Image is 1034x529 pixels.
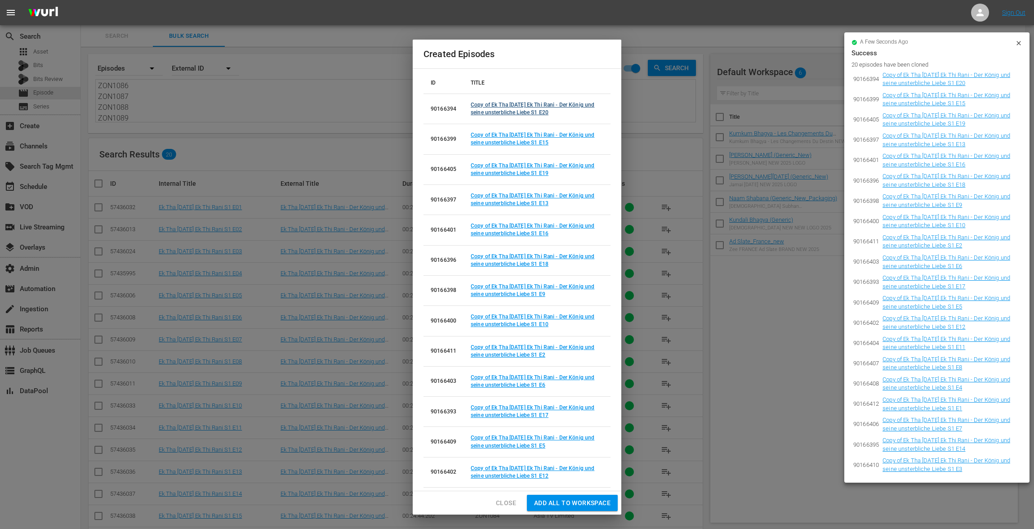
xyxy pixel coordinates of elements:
[423,184,464,215] td: 90166397
[851,170,881,191] td: 90166396
[22,2,65,23] img: ans4CAIJ8jUAAAAAAAAAAAAAAAAAAAAAAAAgQb4GAAAAAAAAAAAAAAAAAAAAAAAAJMjXAAAAAAAAAAAAAAAAAAAAAAAAgAT5G...
[882,72,1010,87] a: Copy of Ek Tha [DATE] Ek Thi Rani - Der König und seine unsterbliche Liebe S1 E20
[423,306,464,336] td: 90166400
[471,132,594,146] a: Copy of Ek Tha [DATE] Ek Thi Rani - Der König und seine unsterbliche Liebe S1 E15
[851,90,881,110] td: 90166399
[534,498,611,509] span: Add all to Workspace
[882,417,1010,432] a: Copy of Ek Tha [DATE] Ek Thi Rani - Der König und seine unsterbliche Liebe S1 E7
[882,336,1010,351] a: Copy of Ek Tha [DATE] Ek Thi Rani - Der König und seine unsterbliche Liebe S1 E11
[851,455,881,475] td: 90166410
[882,214,1010,229] a: Copy of Ek Tha [DATE] Ek Thi Rani - Der König und seine unsterbliche Liebe S1 E10
[882,396,1010,412] a: Copy of Ek Tha [DATE] Ek Thi Rani - Der König und seine unsterbliche Liebe S1 E1
[882,437,1010,452] a: Copy of Ek Tha [DATE] Ek Thi Rani - Der König und seine unsterbliche Liebe S1 E14
[851,374,881,394] td: 90166408
[489,495,523,511] button: Close
[423,94,464,124] td: 90166394
[423,124,464,154] td: 90166399
[471,465,594,479] a: Copy of Ek Tha [DATE] Ek Thi Rani - Der König und seine unsterbliche Liebe S1 E12
[882,234,1010,249] a: Copy of Ek Tha [DATE] Ek Thi Rani - Der König und seine unsterbliche Liebe S1 E2
[527,495,618,511] button: Add all to Workspace
[851,110,881,130] td: 90166405
[882,173,1010,188] a: Copy of Ek Tha [DATE] Ek Thi Rani - Der König und seine unsterbliche Liebe S1 E18
[464,72,611,94] th: TITLE
[851,232,881,252] td: 90166411
[851,414,881,435] td: 90166406
[882,356,1010,371] a: Copy of Ek Tha [DATE] Ek Thi Rani - Der König und seine unsterbliche Liebe S1 E8
[851,333,881,354] td: 90166404
[423,366,464,396] td: 90166403
[851,69,881,90] td: 90166394
[851,292,881,313] td: 90166409
[423,154,464,184] td: 90166405
[471,344,594,358] a: Copy of Ek Tha [DATE] Ek Thi Rani - Der König und seine unsterbliche Liebe S1 E2
[471,162,594,176] a: Copy of Ek Tha [DATE] Ek Thi Rani - Der König und seine unsterbliche Liebe S1 E19
[860,39,908,46] span: a few seconds ago
[882,376,1010,391] a: Copy of Ek Tha [DATE] Ek Thi Rani - Der König und seine unsterbliche Liebe S1 E4
[851,435,881,455] td: 90166395
[851,272,881,292] td: 90166393
[1002,9,1025,16] a: Sign Out
[471,193,594,206] a: Copy of Ek Tha [DATE] Ek Thi Rani - Der König und seine unsterbliche Liebe S1 E13
[851,191,881,211] td: 90166398
[882,295,1010,310] a: Copy of Ek Tha [DATE] Ek Thi Rani - Der König und seine unsterbliche Liebe S1 E5
[851,252,881,272] td: 90166403
[882,457,1010,472] a: Copy of Ek Tha [DATE] Ek Thi Rani - Der König und seine unsterbliche Liebe S1 E3
[882,112,1010,127] a: Copy of Ek Tha [DATE] Ek Thi Rani - Der König und seine unsterbliche Liebe S1 E19
[423,215,464,245] td: 90166401
[851,60,1013,69] div: 20 episodes have been cloned
[882,92,1010,107] a: Copy of Ek Tha [DATE] Ek Thi Rani - Der König und seine unsterbliche Liebe S1 E15
[423,47,611,61] h2: Created Episodes
[851,150,881,170] td: 90166401
[423,275,464,305] td: 90166398
[882,315,1010,330] a: Copy of Ek Tha [DATE] Ek Thi Rani - Der König und seine unsterbliche Liebe S1 E12
[471,102,594,116] a: Copy of Ek Tha [DATE] Ek Thi Rani - Der König und seine unsterbliche Liebe S1 E20
[423,397,464,427] td: 90166393
[471,374,594,388] a: Copy of Ek Tha [DATE] Ek Thi Rani - Der König und seine unsterbliche Liebe S1 E6
[471,404,594,418] a: Copy of Ek Tha [DATE] Ek Thi Rani - Der König und seine unsterbliche Liebe S1 E17
[882,132,1010,148] a: Copy of Ek Tha [DATE] Ek Thi Rani - Der König und seine unsterbliche Liebe S1 E13
[882,254,1010,269] a: Copy of Ek Tha [DATE] Ek Thi Rani - Der König und seine unsterbliche Liebe S1 E6
[471,253,594,267] a: Copy of Ek Tha [DATE] Ek Thi Rani - Der König und seine unsterbliche Liebe S1 E18
[882,274,1010,290] a: Copy of Ek Tha [DATE] Ek Thi Rani - Der König und seine unsterbliche Liebe S1 E17
[851,211,881,232] td: 90166400
[471,283,594,297] a: Copy of Ek Tha [DATE] Ek Thi Rani - Der König und seine unsterbliche Liebe S1 E9
[5,7,16,18] span: menu
[423,72,464,94] th: ID
[471,223,594,237] a: Copy of Ek Tha [DATE] Ek Thi Rani - Der König und seine unsterbliche Liebe S1 E16
[882,152,1010,168] a: Copy of Ek Tha [DATE] Ek Thi Rani - Der König und seine unsterbliche Liebe S1 E16
[851,313,881,333] td: 90166402
[471,314,594,327] a: Copy of Ek Tha [DATE] Ek Thi Rani - Der König und seine unsterbliche Liebe S1 E10
[423,488,464,518] td: 90166404
[423,427,464,457] td: 90166409
[423,457,464,487] td: 90166402
[471,435,594,448] a: Copy of Ek Tha [DATE] Ek Thi Rani - Der König und seine unsterbliche Liebe S1 E5
[851,394,881,414] td: 90166412
[851,130,881,150] td: 90166397
[423,336,464,366] td: 90166411
[423,245,464,275] td: 90166396
[496,498,516,509] span: Close
[851,354,881,374] td: 90166407
[851,48,1022,58] div: Success
[882,193,1010,208] a: Copy of Ek Tha [DATE] Ek Thi Rani - Der König und seine unsterbliche Liebe S1 E9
